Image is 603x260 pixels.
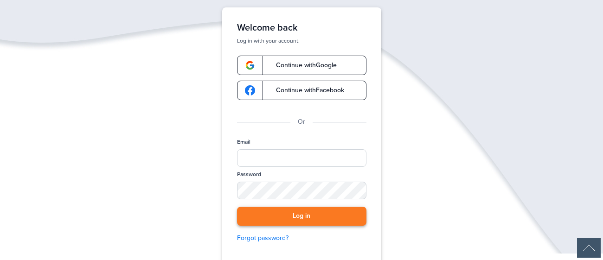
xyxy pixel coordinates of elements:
[237,81,366,100] a: google-logoContinue withFacebook
[237,22,366,33] h1: Welcome back
[245,85,255,95] img: google-logo
[577,238,601,258] img: Back to Top
[237,171,261,178] label: Password
[267,87,344,94] span: Continue with Facebook
[298,117,305,127] p: Or
[237,233,366,243] a: Forgot password?
[245,60,255,70] img: google-logo
[237,37,366,44] p: Log in with your account.
[267,62,337,69] span: Continue with Google
[237,207,366,226] button: Log in
[237,138,250,146] label: Email
[237,182,366,199] input: Password
[577,238,601,258] div: Scroll Back to Top
[237,56,366,75] a: google-logoContinue withGoogle
[237,149,366,167] input: Email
